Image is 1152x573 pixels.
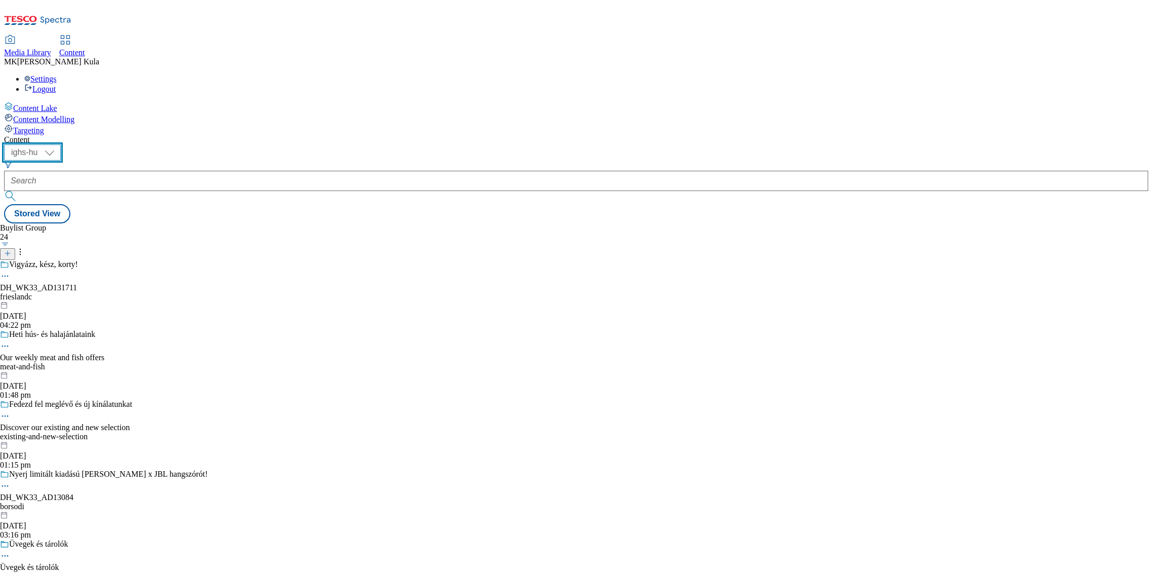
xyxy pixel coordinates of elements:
[4,171,1148,191] input: Search
[13,115,74,124] span: Content Modelling
[4,36,51,57] a: Media Library
[4,57,17,66] span: MK
[4,135,1148,144] div: Content
[59,36,85,57] a: Content
[4,124,1148,135] a: Targeting
[13,104,57,112] span: Content Lake
[4,204,70,223] button: Stored View
[9,260,78,269] div: Vigyázz, kész, korty!
[9,400,132,409] div: Fedezd fel meglévő és új kínálatunkat
[4,113,1148,124] a: Content Modelling
[4,48,51,57] span: Media Library
[9,470,208,479] div: Nyerj limitált kiadású [PERSON_NAME] x JBL hangszórót!
[17,57,99,66] span: [PERSON_NAME] Kula
[24,85,56,93] a: Logout
[59,48,85,57] span: Content
[4,161,12,169] svg: Search Filters
[13,126,44,135] span: Targeting
[9,330,95,339] div: Heti hús- és halajánlataink
[24,74,57,83] a: Settings
[4,102,1148,113] a: Content Lake
[9,540,68,549] div: Üvegek és tárolók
